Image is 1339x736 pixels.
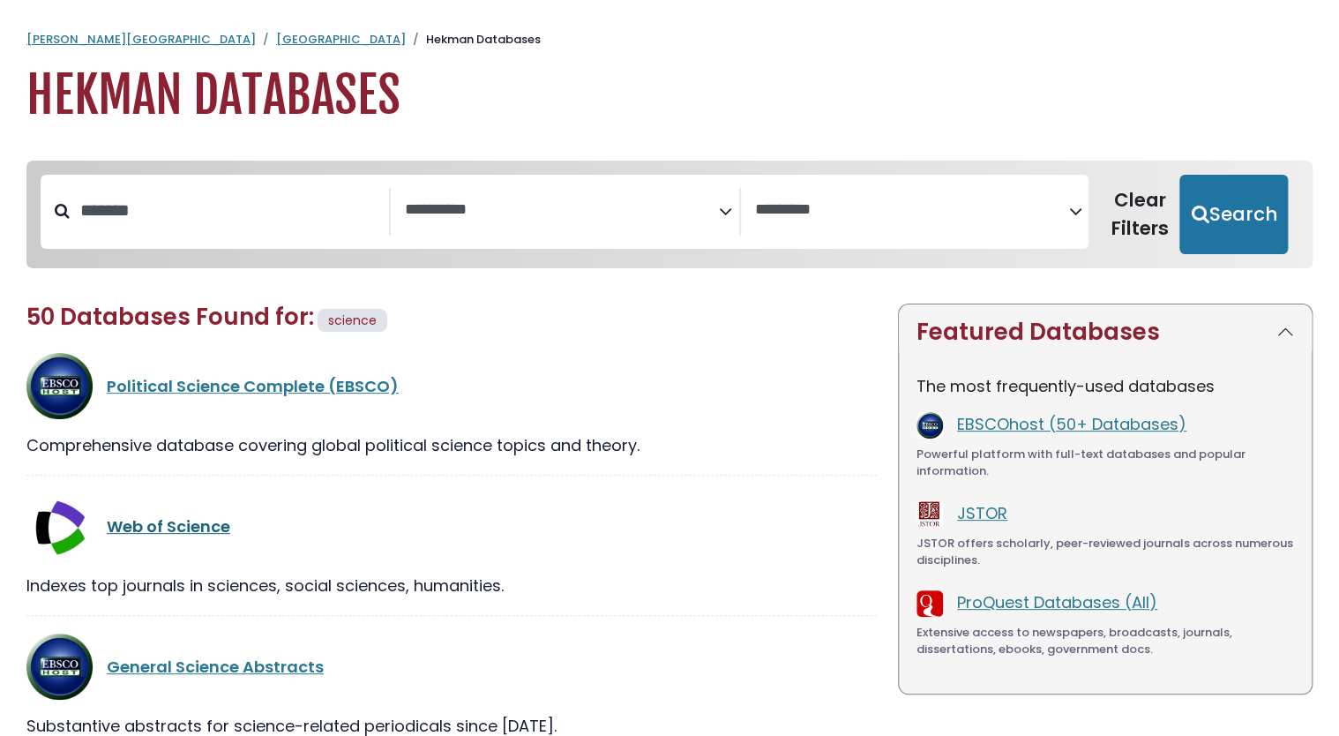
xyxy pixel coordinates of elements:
nav: breadcrumb [26,31,1313,49]
div: Indexes top journals in sciences, social sciences, humanities. [26,574,877,597]
a: Political Science Complete (EBSCO) [107,375,399,397]
h1: Hekman Databases [26,66,1313,125]
a: General Science Abstracts [107,656,324,678]
textarea: Search [755,201,1069,220]
div: Extensive access to newspapers, broadcasts, journals, dissertations, ebooks, government docs. [916,624,1294,658]
a: Web of Science [107,515,230,537]
a: JSTOR [957,502,1007,524]
p: The most frequently-used databases [916,374,1294,398]
input: Search database by title or keyword [70,196,389,225]
nav: Search filters [26,161,1313,268]
div: JSTOR offers scholarly, peer-reviewed journals across numerous disciplines. [916,535,1294,569]
a: EBSCOhost (50+ Databases) [957,413,1186,435]
span: 50 Databases Found for: [26,301,314,333]
button: Clear Filters [1099,175,1179,254]
button: Featured Databases [899,304,1312,360]
span: science [328,312,377,329]
textarea: Search [405,201,719,220]
a: ProQuest Databases (All) [957,591,1157,613]
li: Hekman Databases [406,31,541,49]
button: Submit for Search Results [1179,175,1288,254]
div: Powerful platform with full-text databases and popular information. [916,446,1294,480]
a: [PERSON_NAME][GEOGRAPHIC_DATA] [26,31,256,48]
a: [GEOGRAPHIC_DATA] [276,31,406,48]
div: Comprehensive database covering global political science topics and theory. [26,433,877,457]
